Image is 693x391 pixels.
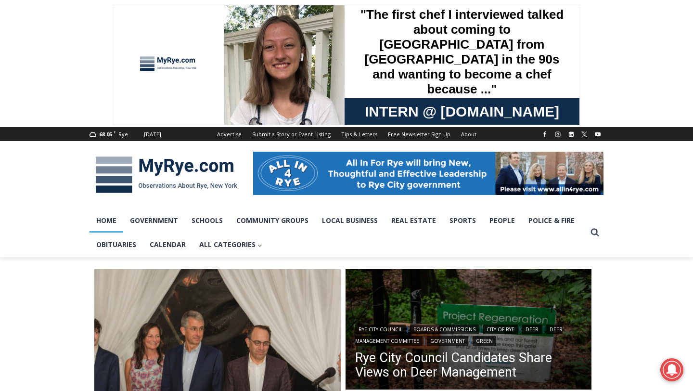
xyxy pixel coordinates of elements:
[456,127,482,141] a: About
[383,127,456,141] a: Free Newsletter Sign Up
[410,325,479,334] a: Boards & Commissions
[355,325,406,334] a: Rye City Council
[252,96,446,117] span: Intern @ [DOMAIN_NAME]
[0,96,144,120] a: [PERSON_NAME] Read Sanctuary Fall Fest: [DATE]
[108,81,110,91] div: /
[212,127,482,141] nav: Secondary Navigation
[473,336,496,346] a: Green
[192,233,269,257] button: Child menu of All Categories
[427,336,468,346] a: Government
[552,129,564,140] a: Instagram
[586,224,603,241] button: View Search Form
[522,325,542,334] a: Deer
[99,130,112,138] span: 68.05
[143,233,192,257] a: Calendar
[123,209,185,233] a: Government
[443,209,483,233] a: Sports
[114,129,116,134] span: F
[212,127,247,141] a: Advertise
[247,127,336,141] a: Submit a Story or Event Listing
[90,209,123,233] a: Home
[355,323,582,346] div: | | | | | |
[8,97,128,119] h4: [PERSON_NAME] Read Sanctuary Fall Fest: [DATE]
[522,209,581,233] a: Police & Fire
[101,28,139,79] div: unique DIY crafts
[253,152,603,195] img: All in for Rye
[385,209,443,233] a: Real Estate
[231,93,466,120] a: Intern @ [DOMAIN_NAME]
[90,209,586,257] nav: Primary Navigation
[336,127,383,141] a: Tips & Letters
[101,81,105,91] div: 5
[90,233,143,257] a: Obituaries
[118,130,128,139] div: Rye
[315,209,385,233] a: Local Business
[483,325,518,334] a: City of Rye
[243,0,455,93] div: "The first chef I interviewed talked about coming to [GEOGRAPHIC_DATA] from [GEOGRAPHIC_DATA] in ...
[592,129,603,140] a: YouTube
[578,129,590,140] a: X
[565,129,577,140] a: Linkedin
[113,81,117,91] div: 6
[355,351,582,379] a: Rye City Council Candidates Share Views on Deer Management
[90,150,244,200] img: MyRye.com
[230,209,315,233] a: Community Groups
[144,130,161,139] div: [DATE]
[539,129,551,140] a: Facebook
[483,209,522,233] a: People
[185,209,230,233] a: Schools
